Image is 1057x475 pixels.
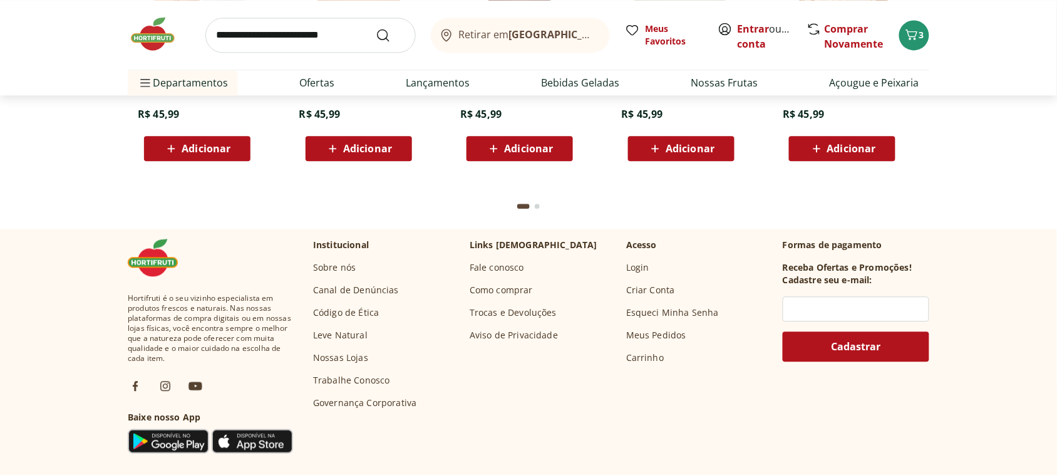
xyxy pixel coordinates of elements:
a: Sobre nós [313,261,356,274]
p: Formas de pagamento [783,239,929,251]
img: App Store Icon [212,429,293,454]
a: Nossas Frutas [691,75,758,90]
button: Current page from fs-carousel [515,191,532,221]
img: ytb [188,378,203,394]
a: Leve Natural [313,329,368,342]
a: Meus Pedidos [626,329,686,342]
span: Retirar em [459,29,597,40]
p: Institucional [313,239,369,251]
span: 3 [919,29,924,41]
h3: Cadastre seu e-mail: [783,274,872,286]
h3: Receba Ofertas e Promoções! [783,261,912,274]
b: [GEOGRAPHIC_DATA]/[GEOGRAPHIC_DATA] [509,28,720,41]
button: Adicionar [628,136,735,161]
img: ig [158,378,173,394]
button: Submit Search [376,28,406,43]
a: Login [626,261,649,274]
a: Açougue e Peixaria [830,75,919,90]
button: Cadastrar [783,331,929,362]
button: Adicionar [306,136,412,161]
span: R$ 45,99 [622,107,663,121]
span: Cadastrar [832,342,881,352]
h3: Baixe nosso App [128,411,293,424]
a: Trabalhe Conosco [313,374,390,387]
button: Adicionar [467,136,573,161]
a: Como comprar [470,284,533,296]
a: Meus Favoritos [625,23,703,48]
p: Links [DEMOGRAPHIC_DATA] [470,239,597,251]
button: Go to page 2 from fs-carousel [532,191,542,221]
a: Código de Ética [313,306,379,319]
img: Google Play Icon [128,429,209,454]
a: Aviso de Privacidade [470,329,558,342]
a: Criar Conta [626,284,675,296]
span: Departamentos [138,68,228,98]
a: Ofertas [299,75,334,90]
a: Entrar [738,22,770,36]
span: Hortifruti é o seu vizinho especialista em produtos frescos e naturais. Nas nossas plataformas de... [128,293,293,363]
img: fb [128,378,143,394]
a: Canal de Denúncias [313,284,399,296]
span: Adicionar [827,144,876,154]
span: R$ 45,99 [138,107,179,121]
a: Fale conosco [470,261,524,274]
img: Hortifruti [128,15,190,53]
a: Lançamentos [406,75,470,90]
span: Adicionar [182,144,230,154]
a: Trocas e Devoluções [470,306,557,319]
button: Adicionar [144,136,250,161]
img: Hortifruti [128,239,190,276]
input: search [205,18,416,53]
a: Governança Corporativa [313,397,417,409]
button: Retirar em[GEOGRAPHIC_DATA]/[GEOGRAPHIC_DATA] [431,18,610,53]
a: Esqueci Minha Senha [626,306,719,319]
button: Adicionar [789,136,895,161]
p: Acesso [626,239,657,251]
span: R$ 45,99 [460,107,502,121]
span: R$ 45,99 [299,107,341,121]
button: Menu [138,68,153,98]
span: R$ 45,99 [783,107,824,121]
a: Bebidas Geladas [542,75,620,90]
span: Adicionar [504,144,553,154]
span: Meus Favoritos [645,23,703,48]
span: Adicionar [343,144,392,154]
a: Carrinho [626,352,664,364]
a: Comprar Novamente [825,22,884,51]
a: Nossas Lojas [313,352,368,364]
a: Criar conta [738,22,807,51]
span: Adicionar [666,144,714,154]
span: ou [738,21,793,51]
button: Carrinho [899,20,929,50]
